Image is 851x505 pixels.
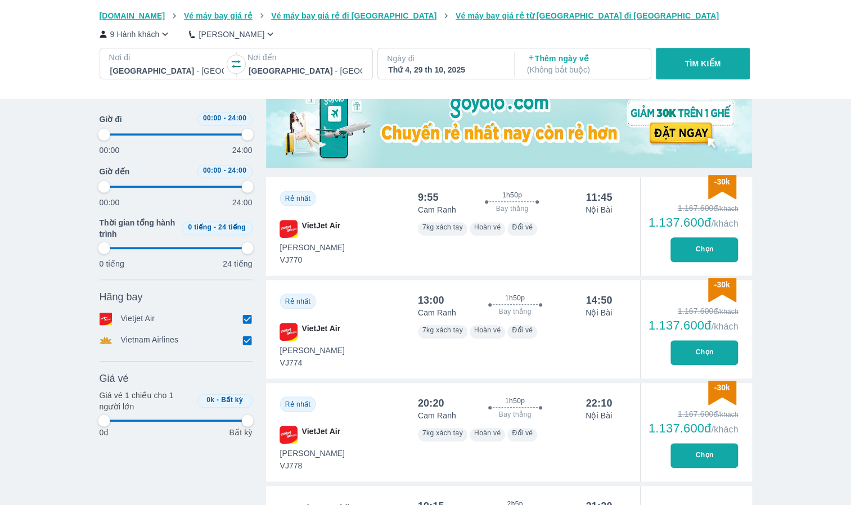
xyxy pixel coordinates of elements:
[280,426,298,444] img: VJ
[247,52,363,63] p: Nơi đến
[203,166,222,174] span: 00:00
[388,64,502,75] div: Thứ 4, 29 th 10, 2025
[223,166,226,174] span: -
[100,258,124,269] p: 0 tiếng
[708,175,736,199] img: discount
[285,195,310,202] span: Rẻ nhất
[505,396,525,405] span: 1h50p
[474,429,501,437] span: Hoàn vé
[422,326,463,334] span: 7kg xách tay
[586,294,612,307] div: 14:50
[203,114,222,122] span: 00:00
[232,145,253,156] p: 24:00
[418,294,444,307] div: 13:00
[685,58,721,69] p: TÌM KIẾM
[711,425,738,434] span: /khách
[121,334,179,346] p: Vietnam Airlines
[266,77,752,168] img: media-0
[110,29,160,40] p: 9 Hành khách
[100,427,109,438] p: 0đ
[456,11,719,20] span: Vé máy bay giá rẻ từ [GEOGRAPHIC_DATA] đi [GEOGRAPHIC_DATA]
[708,381,736,405] img: discount
[649,216,739,229] div: 1.137.600đ
[649,408,739,420] div: 1.167.600đ
[280,345,345,356] span: [PERSON_NAME]
[280,448,345,459] span: [PERSON_NAME]
[100,11,165,20] span: [DOMAIN_NAME]
[502,191,522,200] span: 1h50p
[649,202,739,214] div: 1.167.600đ
[285,400,310,408] span: Rẻ nhất
[280,242,345,253] span: [PERSON_NAME]
[418,396,444,410] div: 20:20
[189,28,276,40] button: [PERSON_NAME]
[285,297,310,305] span: Rẻ nhất
[121,313,155,325] p: Vietjet Air
[711,219,738,228] span: /khách
[512,429,533,437] span: Đổi vé
[280,323,298,341] img: VJ
[100,197,120,208] p: 00:00
[586,191,612,204] div: 11:45
[387,53,503,64] p: Ngày đi
[100,114,122,125] span: Giờ đi
[302,426,340,444] span: VietJet Air
[218,223,246,231] span: 24 tiếng
[586,410,612,421] p: Nội Bài
[422,429,463,437] span: 7kg xách tay
[302,323,340,341] span: VietJet Air
[474,223,501,231] span: Hoàn vé
[100,10,752,21] nav: breadcrumb
[714,177,730,186] span: -30k
[271,11,436,20] span: Vé máy bay giá rẻ đi [GEOGRAPHIC_DATA]
[217,396,219,404] span: -
[418,410,456,421] p: Cam Ranh
[221,396,243,404] span: Bất kỳ
[527,64,641,75] p: ( Không bắt buộc )
[670,340,738,365] button: Chọn
[512,223,533,231] span: Đổi vé
[229,427,252,438] p: Bất kỳ
[586,307,612,318] p: Nội Bài
[670,443,738,468] button: Chọn
[188,223,211,231] span: 0 tiếng
[100,372,129,385] span: Giá vé
[708,278,736,302] img: discount
[100,28,172,40] button: 9 Hành khách
[302,220,340,238] span: VietJet Air
[100,217,177,240] span: Thời gian tổng hành trình
[223,114,226,122] span: -
[223,258,252,269] p: 24 tiếng
[474,326,501,334] span: Hoàn vé
[649,305,739,317] div: 1.167.600đ
[232,197,253,208] p: 24:00
[228,166,246,174] span: 24:00
[714,280,730,289] span: -30k
[714,383,730,392] span: -30k
[418,307,456,318] p: Cam Ranh
[670,237,738,262] button: Chọn
[280,220,298,238] img: VJ
[656,48,750,79] button: TÌM KIẾM
[100,145,120,156] p: 00:00
[418,204,456,215] p: Cam Ranh
[109,52,225,63] p: Nơi đi
[711,322,738,331] span: /khách
[527,53,641,75] p: Thêm ngày về
[280,357,345,368] span: VJ774
[586,396,612,410] div: 22:10
[100,290,143,304] span: Hãng bay
[649,319,739,332] div: 1.137.600đ
[505,294,525,303] span: 1h50p
[199,29,264,40] p: [PERSON_NAME]
[228,114,246,122] span: 24:00
[214,223,216,231] span: -
[184,11,253,20] span: Vé máy bay giá rẻ
[649,422,739,435] div: 1.137.600đ
[512,326,533,334] span: Đổi vé
[586,204,612,215] p: Nội Bài
[100,166,130,177] span: Giờ đến
[280,254,345,265] span: VJ770
[206,396,214,404] span: 0k
[100,390,193,412] p: Giá vé 1 chiều cho 1 người lớn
